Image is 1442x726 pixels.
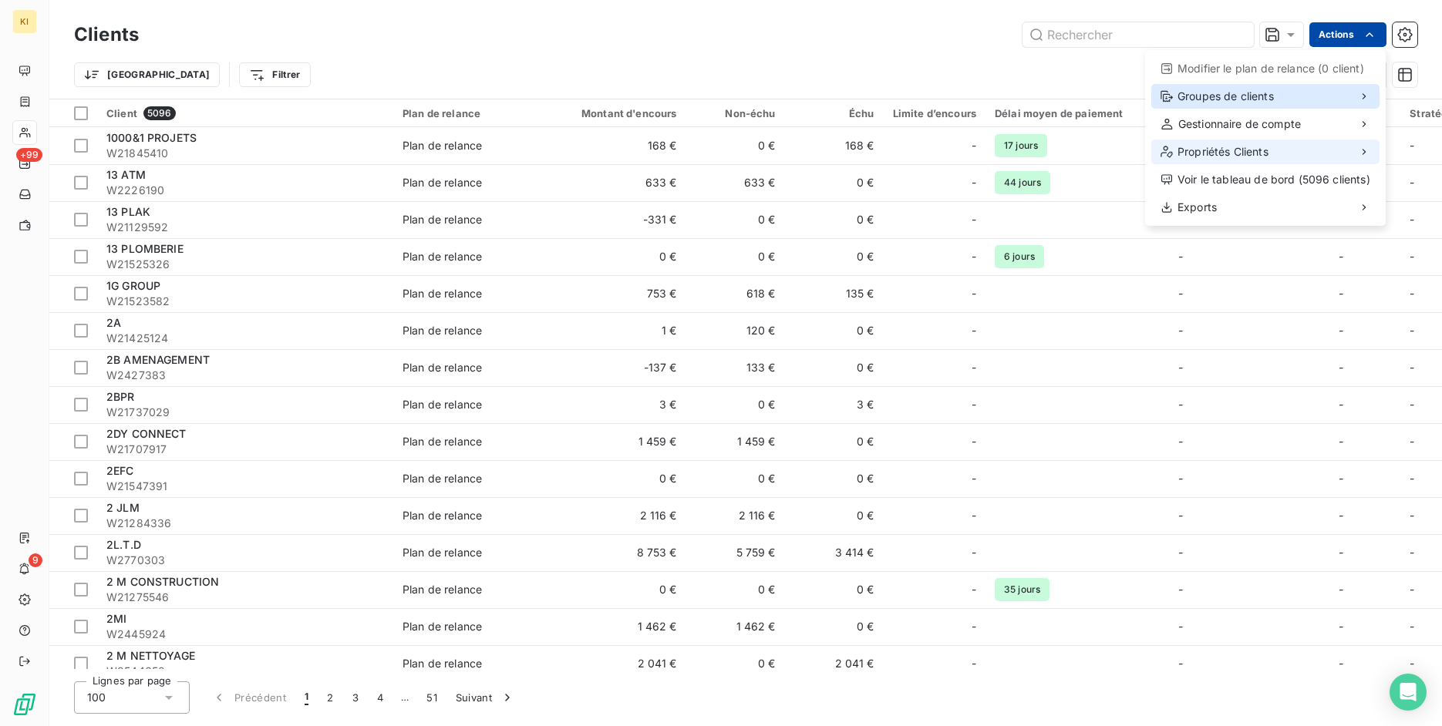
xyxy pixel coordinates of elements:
div: Voir le tableau de bord (5096 clients) [1151,167,1380,192]
span: Gestionnaire de compte [1178,116,1301,132]
div: Modifier le plan de relance (0 client) [1151,56,1380,81]
span: Exports [1178,200,1217,215]
span: Groupes de clients [1178,89,1274,104]
span: Propriétés Clients [1178,144,1268,160]
div: Actions [1145,50,1386,226]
